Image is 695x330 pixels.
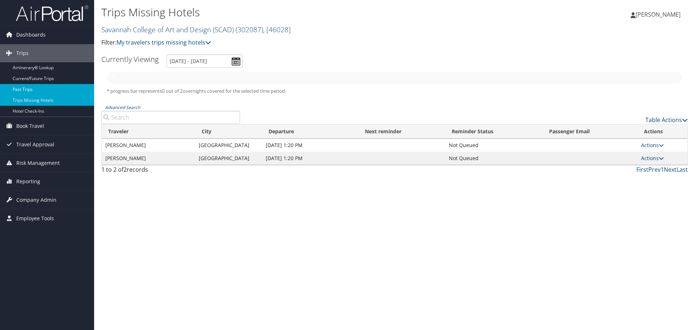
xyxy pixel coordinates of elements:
[16,191,56,209] span: Company Admin
[445,125,542,139] th: Reminder Status
[16,117,44,135] span: Book Travel
[262,152,358,165] td: [DATE] 1:20 PM
[117,38,211,46] a: My travelers trips missing hotels
[101,54,159,64] h3: Currently Viewing
[16,154,60,172] span: Risk Management
[648,166,661,174] a: Prev
[107,88,682,95] h5: * progress bar represents overnights covered for the selected time period.
[631,4,688,25] a: [PERSON_NAME]
[645,116,688,124] a: Table Actions
[16,135,54,154] span: Travel Approval
[167,54,243,68] input: [DATE] - [DATE]
[636,166,648,174] a: First
[16,5,88,22] img: airportal-logo.png
[236,25,263,34] span: ( 302087 )
[123,166,127,174] span: 2
[262,139,358,152] td: [DATE] 1:20 PM
[101,5,492,20] h1: Trips Missing Hotels
[445,152,542,165] td: Not Queued
[101,111,240,124] input: Advanced Search
[102,139,195,152] td: [PERSON_NAME]
[101,25,291,34] a: Savannah College of Art and Design (SCAD)
[16,209,54,227] span: Employee Tools
[195,125,262,139] th: City: activate to sort column ascending
[105,104,140,110] a: Advanced Search
[101,165,240,177] div: 1 to 2 of records
[195,152,262,165] td: [GEOGRAPHIC_DATA]
[677,166,688,174] a: Last
[16,26,46,44] span: Dashboards
[102,152,195,165] td: [PERSON_NAME]
[636,11,681,18] span: [PERSON_NAME]
[664,166,677,174] a: Next
[263,25,291,34] span: , [ 46028 ]
[661,166,664,174] a: 1
[262,125,358,139] th: Departure: activate to sort column descending
[637,125,687,139] th: Actions
[162,88,183,94] span: 0 out of 2
[358,125,445,139] th: Next reminder
[445,139,542,152] td: Not Queued
[101,38,492,47] p: Filter:
[195,139,262,152] td: [GEOGRAPHIC_DATA]
[543,125,637,139] th: Passenger Email: activate to sort column ascending
[16,172,40,191] span: Reporting
[641,155,664,162] a: Actions
[641,142,664,149] a: Actions
[16,44,29,62] span: Trips
[102,125,195,139] th: Traveler: activate to sort column ascending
